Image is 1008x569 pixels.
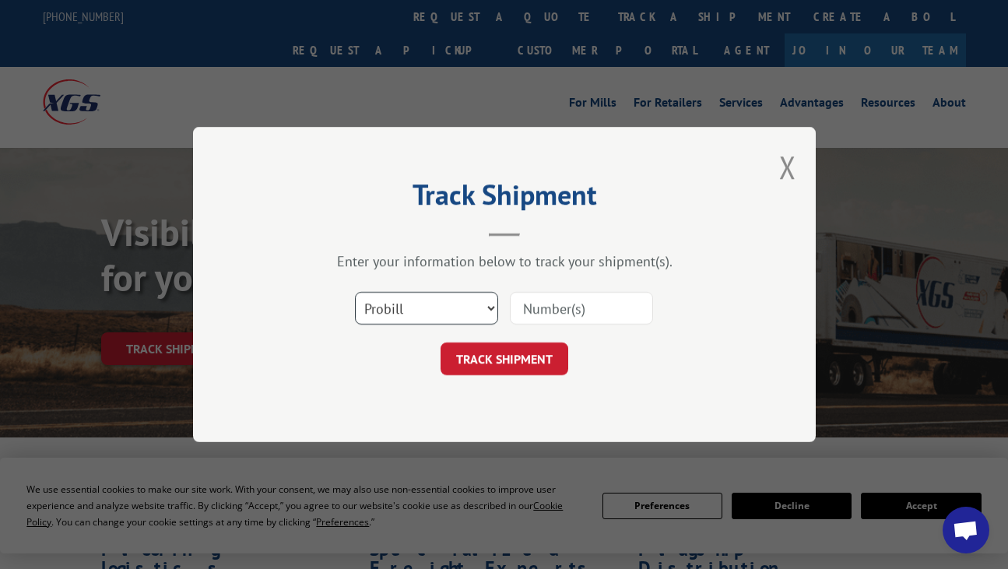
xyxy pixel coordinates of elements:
[943,507,989,553] div: Open chat
[271,184,738,213] h2: Track Shipment
[271,252,738,270] div: Enter your information below to track your shipment(s).
[779,146,796,188] button: Close modal
[441,342,568,375] button: TRACK SHIPMENT
[510,292,653,325] input: Number(s)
